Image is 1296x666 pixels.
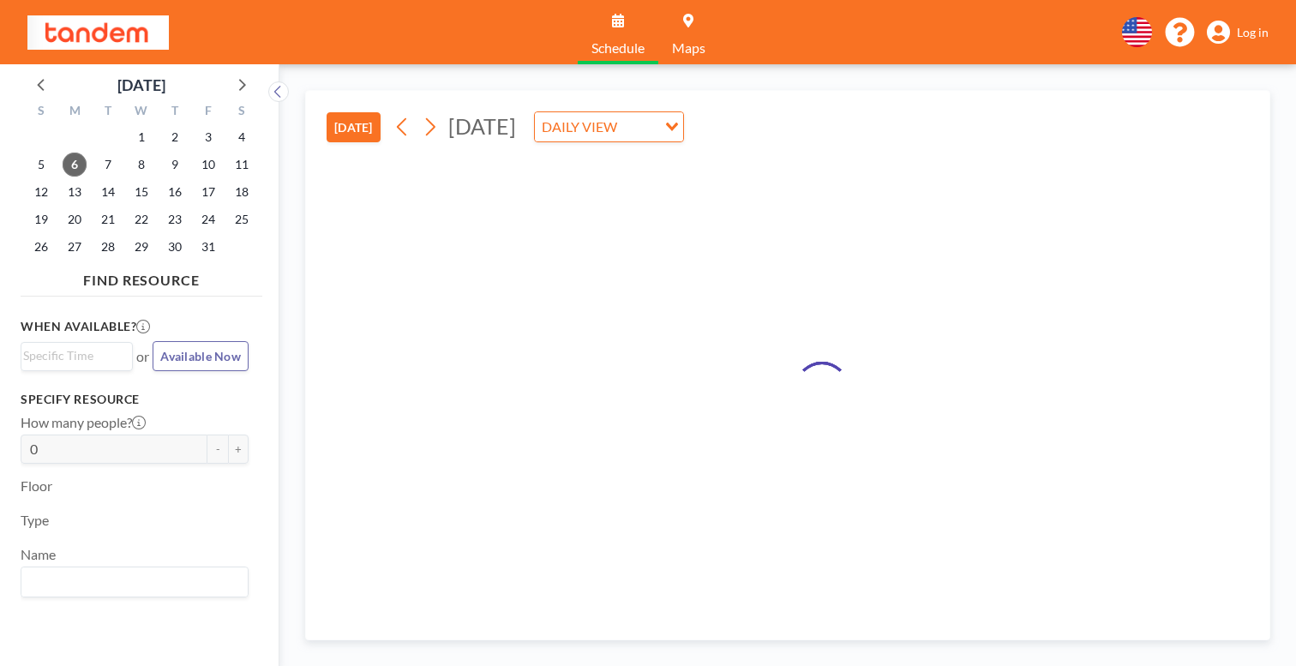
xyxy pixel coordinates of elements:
[1237,25,1269,40] span: Log in
[129,207,153,231] span: Wednesday, October 22, 2025
[153,341,249,371] button: Available Now
[96,180,120,204] span: Tuesday, October 14, 2025
[21,477,52,495] label: Floor
[196,235,220,259] span: Friday, October 31, 2025
[672,41,705,55] span: Maps
[29,153,53,177] span: Sunday, October 5, 2025
[125,101,159,123] div: W
[21,512,49,529] label: Type
[23,346,123,365] input: Search for option
[230,180,254,204] span: Saturday, October 18, 2025
[21,414,146,431] label: How many people?
[25,101,58,123] div: S
[27,15,169,50] img: organization-logo
[136,348,149,365] span: or
[129,153,153,177] span: Wednesday, October 8, 2025
[29,180,53,204] span: Sunday, October 12, 2025
[63,235,87,259] span: Monday, October 27, 2025
[58,101,92,123] div: M
[327,112,381,142] button: [DATE]
[92,101,125,123] div: T
[196,153,220,177] span: Friday, October 10, 2025
[96,207,120,231] span: Tuesday, October 21, 2025
[21,546,56,563] label: Name
[129,235,153,259] span: Wednesday, October 29, 2025
[117,73,165,97] div: [DATE]
[230,125,254,149] span: Saturday, October 4, 2025
[1207,21,1269,45] a: Log in
[228,435,249,464] button: +
[129,125,153,149] span: Wednesday, October 1, 2025
[158,101,191,123] div: T
[21,392,249,407] h3: Specify resource
[591,41,645,55] span: Schedule
[163,235,187,259] span: Thursday, October 30, 2025
[63,207,87,231] span: Monday, October 20, 2025
[21,567,248,597] div: Search for option
[230,207,254,231] span: Saturday, October 25, 2025
[538,116,621,138] span: DAILY VIEW
[23,571,238,593] input: Search for option
[196,180,220,204] span: Friday, October 17, 2025
[191,101,225,123] div: F
[622,116,655,138] input: Search for option
[163,180,187,204] span: Thursday, October 16, 2025
[29,207,53,231] span: Sunday, October 19, 2025
[230,153,254,177] span: Saturday, October 11, 2025
[63,153,87,177] span: Monday, October 6, 2025
[207,435,228,464] button: -
[196,125,220,149] span: Friday, October 3, 2025
[21,343,132,369] div: Search for option
[163,125,187,149] span: Thursday, October 2, 2025
[535,112,683,141] div: Search for option
[196,207,220,231] span: Friday, October 24, 2025
[160,349,241,363] span: Available Now
[163,153,187,177] span: Thursday, October 9, 2025
[96,235,120,259] span: Tuesday, October 28, 2025
[96,153,120,177] span: Tuesday, October 7, 2025
[163,207,187,231] span: Thursday, October 23, 2025
[448,113,516,139] span: [DATE]
[129,180,153,204] span: Wednesday, October 15, 2025
[21,265,262,289] h4: FIND RESOURCE
[29,235,53,259] span: Sunday, October 26, 2025
[63,180,87,204] span: Monday, October 13, 2025
[225,101,258,123] div: S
